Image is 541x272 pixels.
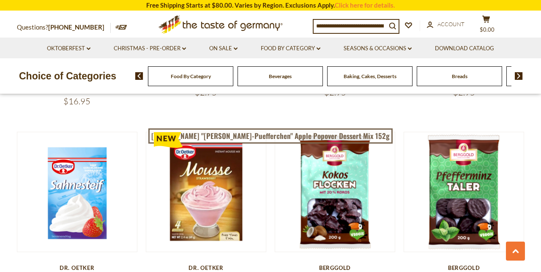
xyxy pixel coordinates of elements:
img: previous arrow [135,72,143,80]
a: Food By Category [171,73,211,79]
span: Account [437,21,464,27]
img: Dr. Oetker "Sahne-Steif [17,132,137,252]
a: [PHONE_NUMBER] [48,23,104,31]
a: Christmas - PRE-ORDER [114,44,186,53]
a: Account [427,20,464,29]
span: $16.95 [63,96,90,106]
div: Dr. Oetker [17,264,137,271]
a: Seasons & Occasions [344,44,412,53]
img: Dr. Oetker Strawberry Mousse Mix, 2.4 oz. [146,132,266,252]
span: $0.00 [480,26,495,33]
div: Berggold [404,264,524,271]
a: Beverages [269,73,292,79]
button: $0.00 [473,15,499,36]
a: Oktoberfest [47,44,90,53]
div: Dr. Oetker [146,264,266,271]
a: On Sale [209,44,238,53]
p: Questions? [17,22,111,33]
a: Breads [452,73,467,79]
img: next arrow [515,72,523,80]
a: Food By Category [261,44,320,53]
a: [PERSON_NAME] "[PERSON_NAME]-Puefferchen" Apple Popover Dessert Mix 152g [148,128,393,144]
a: Click here for details. [335,1,395,9]
img: Berggold Chocolate Mint "Thaler", 200g [404,132,524,252]
a: Download Catalog [435,44,494,53]
a: Baking, Cakes, Desserts [344,73,396,79]
div: Berggold [275,264,395,271]
img: Berggold Chocolate Coconut Confections, 200g [275,132,395,252]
